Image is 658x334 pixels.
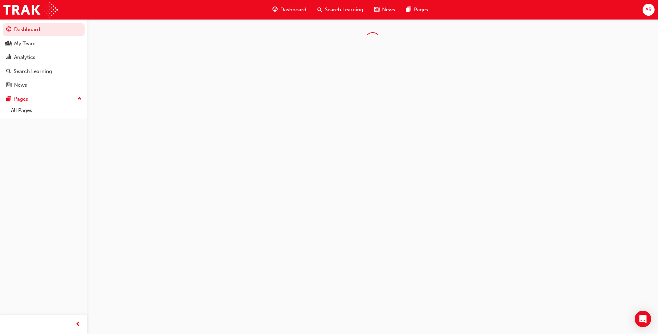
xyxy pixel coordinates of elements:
span: chart-icon [6,54,11,61]
a: Search Learning [3,65,85,78]
a: news-iconNews [369,3,401,17]
div: Pages [14,95,28,103]
span: pages-icon [6,96,11,102]
div: Analytics [14,53,35,61]
a: Analytics [3,51,85,64]
span: Dashboard [280,6,306,14]
button: Pages [3,93,85,106]
div: Open Intercom Messenger [635,311,651,327]
span: Search Learning [325,6,363,14]
a: News [3,79,85,91]
span: News [382,6,395,14]
a: All Pages [8,105,85,116]
span: prev-icon [75,320,81,329]
a: Dashboard [3,23,85,36]
span: Pages [414,6,428,14]
button: DashboardMy TeamAnalyticsSearch LearningNews [3,22,85,93]
img: Trak [3,2,58,17]
a: guage-iconDashboard [267,3,312,17]
div: My Team [14,40,36,48]
span: search-icon [6,69,11,75]
a: search-iconSearch Learning [312,3,369,17]
span: news-icon [374,5,379,14]
span: news-icon [6,82,11,88]
span: people-icon [6,41,11,47]
span: guage-icon [6,27,11,33]
div: Search Learning [14,67,52,75]
a: My Team [3,37,85,50]
span: pages-icon [406,5,411,14]
span: search-icon [317,5,322,14]
span: up-icon [77,95,82,103]
div: News [14,81,27,89]
button: AR [643,4,655,16]
a: pages-iconPages [401,3,434,17]
span: guage-icon [272,5,278,14]
span: AR [645,6,652,14]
